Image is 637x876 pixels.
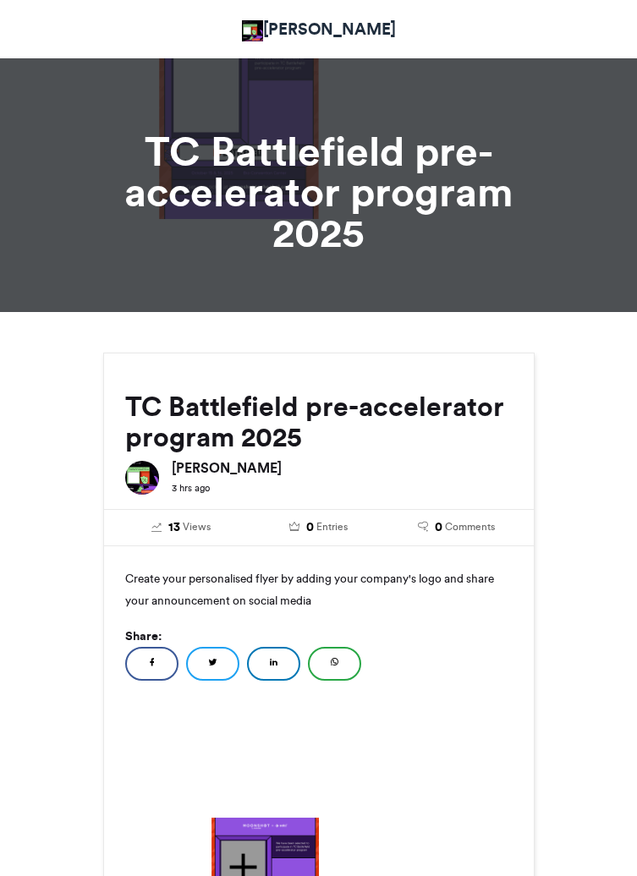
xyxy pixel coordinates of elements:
span: Entries [316,519,348,534]
h2: TC Battlefield pre-accelerator program 2025 [125,391,513,452]
a: 13 Views [125,518,238,537]
span: Views [183,519,211,534]
a: 0 Entries [262,518,375,537]
a: 0 Comments [400,518,513,537]
small: 3 hrs ago [172,482,210,494]
span: Comments [445,519,495,534]
a: [PERSON_NAME] [242,17,396,41]
img: Victoria Olaonipekun [125,461,159,495]
h6: [PERSON_NAME] [172,461,513,474]
h5: Share: [125,625,513,647]
img: Victoria Olaonipekun [242,20,263,41]
p: Create your personalised flyer by adding your company's logo and share your announcement on socia... [125,567,513,611]
span: 0 [435,518,442,537]
span: 13 [168,518,180,537]
h1: TC Battlefield pre-accelerator program 2025 [103,131,535,253]
span: 0 [306,518,314,537]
